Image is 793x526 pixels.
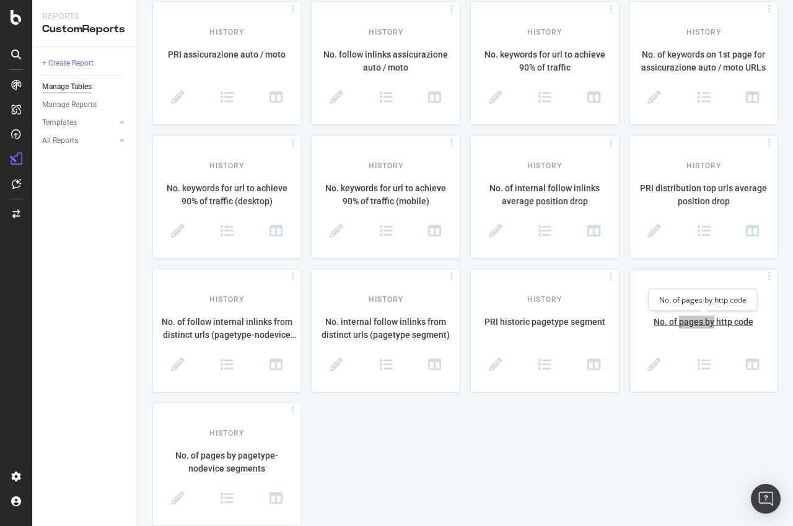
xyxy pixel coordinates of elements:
div: History [471,280,619,305]
div: CustomReports [42,22,127,37]
div: Templates [42,116,77,129]
i: Options [445,7,458,12]
a: All Reports [42,134,116,147]
div: No. of keywords on 1st page for assicurazione auto / moto URLs [630,48,778,74]
div: No. keywords for url to achieve 90% of traffic [471,48,619,74]
i: Options [287,140,299,146]
a: Templates [42,116,116,129]
div: No. of pages by http code [630,316,778,342]
div: History [312,12,460,38]
a: Manage Tables [42,80,128,93]
div: PRI historic pagetype segment [471,316,619,342]
i: Options [445,274,458,280]
div: History [471,12,619,38]
div: History [153,280,301,305]
i: Options [605,274,617,280]
i: Options [605,7,617,12]
a: + Create Report [42,57,128,70]
div: All Reports [42,134,78,147]
i: Options [763,274,776,280]
div: History [312,280,460,305]
div: No. internal follow inlinks from distinct urls (pagetype segment) [312,316,460,342]
i: Options [763,140,776,146]
div: No. keywords for url to achieve 90% of traffic (mobile) [312,182,460,208]
div: Manage Reports [42,98,97,111]
i: Options [605,140,617,146]
i: Options [445,140,458,146]
div: No. of follow internal inlinks from distinct urls (pagetype-nodevice segment) [153,316,301,342]
div: History [630,280,778,305]
div: History [630,12,778,38]
div: No. of pages by pagetype-nodevice segments [153,449,301,475]
div: Reports [42,10,127,22]
div: History [630,146,778,171]
i: Options [287,408,299,413]
div: History [471,146,619,171]
div: History [153,413,301,439]
div: Open Intercom Messenger [751,484,781,514]
i: Options [287,7,299,12]
div: No. keywords for url to achieve 90% of traffic (desktop) [153,182,301,208]
div: + Create Report [42,57,94,70]
i: Options [763,7,776,12]
div: No. follow inlinks assicurazione auto / moto [312,48,460,74]
div: No. of internal follow inlinks average position drop [471,182,619,208]
div: Manage Tables [42,80,92,93]
div: History [153,12,301,38]
div: History [153,146,301,171]
div: No. of pages by http code [649,289,757,311]
div: PRI assicurazione auto / moto [153,48,301,74]
a: Manage Reports [42,98,128,111]
div: History [312,146,460,171]
i: Options [287,274,299,280]
div: PRI distribution top urls average position drop [630,182,778,208]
